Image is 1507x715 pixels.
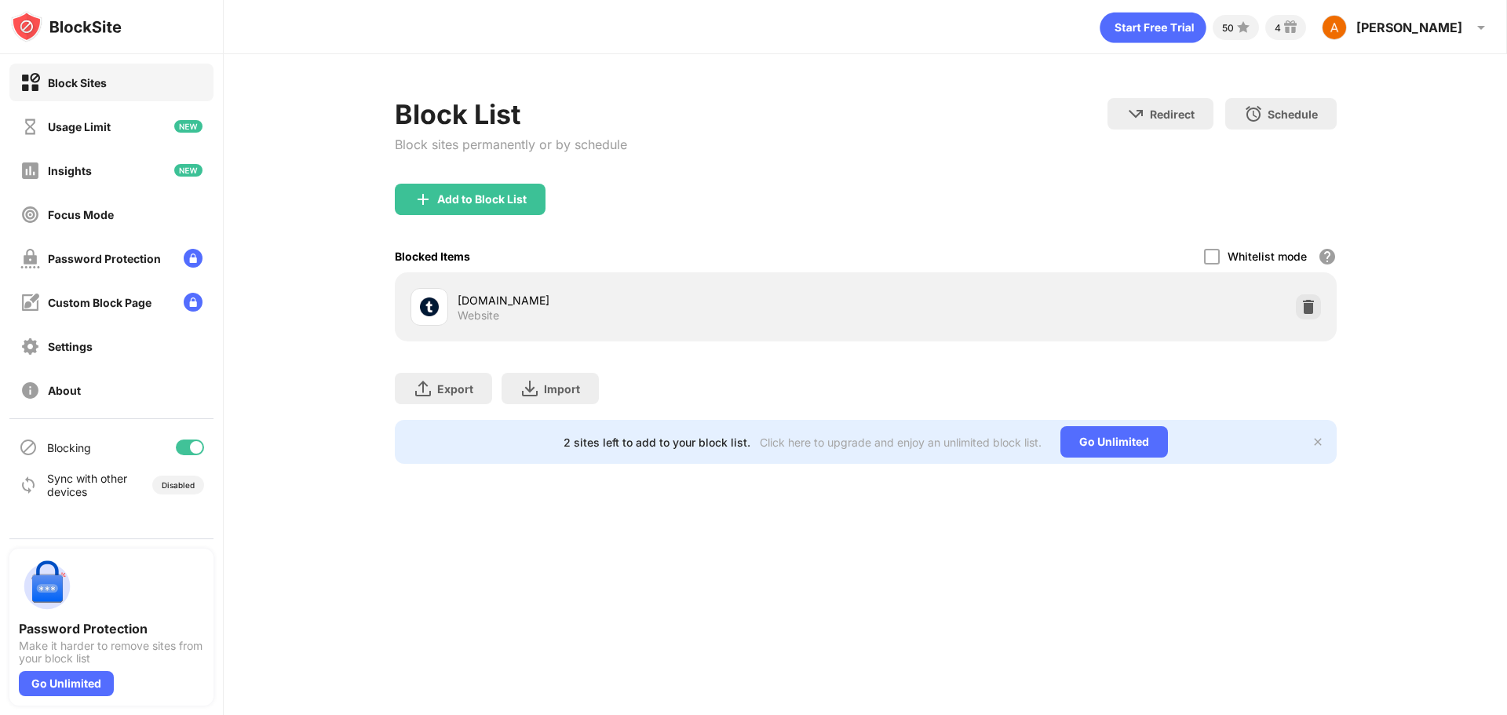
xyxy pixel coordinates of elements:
[1268,108,1318,121] div: Schedule
[48,252,161,265] div: Password Protection
[19,671,114,696] div: Go Unlimited
[20,293,40,312] img: customize-block-page-off.svg
[458,308,499,323] div: Website
[48,296,151,309] div: Custom Block Page
[19,621,204,637] div: Password Protection
[19,438,38,457] img: blocking-icon.svg
[20,117,40,137] img: time-usage-off.svg
[48,340,93,353] div: Settings
[48,384,81,397] div: About
[184,249,203,268] img: lock-menu.svg
[48,164,92,177] div: Insights
[20,249,40,268] img: password-protection-off.svg
[1322,15,1347,40] img: photo.jpg
[20,73,40,93] img: block-on.svg
[1222,22,1234,34] div: 50
[1281,18,1300,37] img: reward-small.svg
[544,382,580,396] div: Import
[174,164,203,177] img: new-icon.svg
[20,205,40,224] img: focus-off.svg
[48,208,114,221] div: Focus Mode
[1234,18,1253,37] img: points-small.svg
[1356,20,1462,35] div: [PERSON_NAME]
[437,193,527,206] div: Add to Block List
[1312,436,1324,448] img: x-button.svg
[19,558,75,615] img: push-password-protection.svg
[1150,108,1195,121] div: Redirect
[162,480,195,490] div: Disabled
[1060,426,1168,458] div: Go Unlimited
[19,640,204,665] div: Make it harder to remove sites from your block list
[458,292,866,308] div: [DOMAIN_NAME]
[395,137,627,152] div: Block sites permanently or by schedule
[47,472,128,498] div: Sync with other devices
[11,11,122,42] img: logo-blocksite.svg
[420,297,439,316] img: favicons
[395,98,627,130] div: Block List
[48,120,111,133] div: Usage Limit
[47,441,91,454] div: Blocking
[564,436,750,449] div: 2 sites left to add to your block list.
[395,250,470,263] div: Blocked Items
[48,76,107,89] div: Block Sites
[437,382,473,396] div: Export
[1100,12,1206,43] div: animation
[1228,250,1307,263] div: Whitelist mode
[19,476,38,494] img: sync-icon.svg
[20,161,40,181] img: insights-off.svg
[1275,22,1281,34] div: 4
[184,293,203,312] img: lock-menu.svg
[20,381,40,400] img: about-off.svg
[174,120,203,133] img: new-icon.svg
[760,436,1042,449] div: Click here to upgrade and enjoy an unlimited block list.
[20,337,40,356] img: settings-off.svg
